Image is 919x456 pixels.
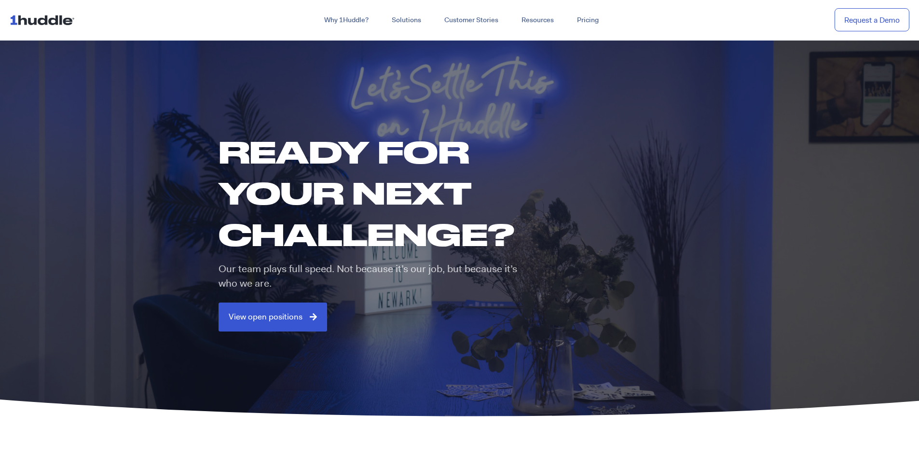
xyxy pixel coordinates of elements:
p: Our team plays full speed. Not because it’s our job, but because it’s who we are. [219,262,528,290]
img: ... [10,11,79,29]
a: Resources [510,12,565,29]
a: Request a Demo [835,8,909,32]
a: Solutions [380,12,433,29]
a: Pricing [565,12,610,29]
a: Customer Stories [433,12,510,29]
h1: Ready for your next challenge? [219,131,535,255]
a: Why 1Huddle? [313,12,380,29]
span: View open positions [229,313,302,321]
a: View open positions [219,303,327,332]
